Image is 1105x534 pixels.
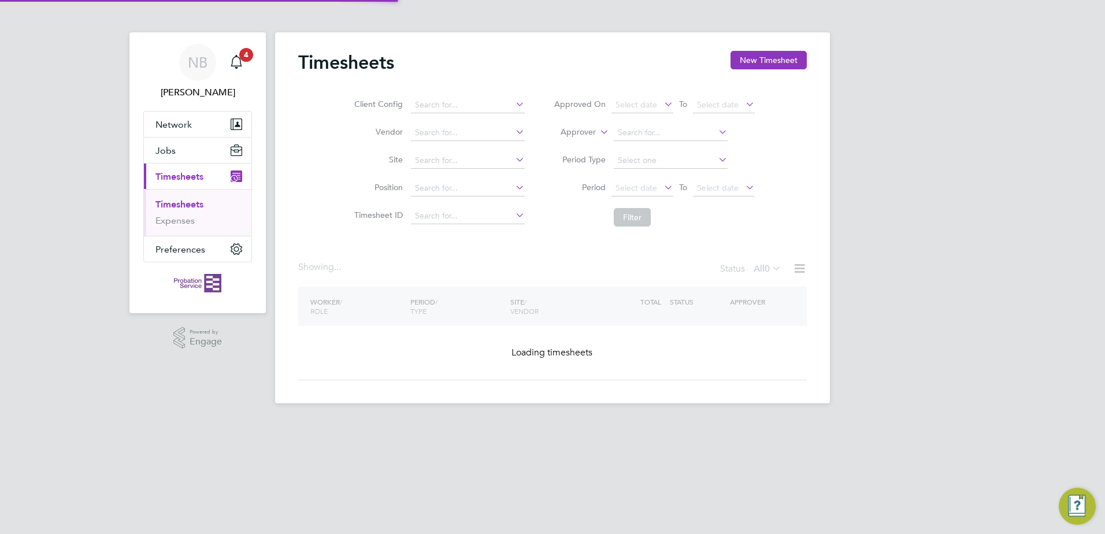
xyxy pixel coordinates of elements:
[144,138,251,163] button: Jobs
[615,99,657,110] span: Select date
[144,112,251,137] button: Network
[298,51,394,74] h2: Timesheets
[155,145,176,156] span: Jobs
[676,97,691,112] span: To
[190,327,222,337] span: Powered by
[676,180,691,195] span: To
[1059,488,1096,525] button: Engage Resource Center
[614,153,728,169] input: Select one
[351,210,403,220] label: Timesheet ID
[697,183,739,193] span: Select date
[155,215,195,226] a: Expenses
[614,125,728,141] input: Search for...
[239,48,253,62] span: 4
[697,99,739,110] span: Select date
[351,154,403,165] label: Site
[225,44,248,81] a: 4
[731,51,807,69] button: New Timesheet
[554,182,606,192] label: Period
[351,127,403,137] label: Vendor
[765,263,770,275] span: 0
[143,44,252,99] a: NB[PERSON_NAME]
[614,208,651,227] button: Filter
[129,32,266,313] nav: Main navigation
[554,154,606,165] label: Period Type
[143,274,252,292] a: Go to home page
[155,171,203,182] span: Timesheets
[411,208,525,224] input: Search for...
[411,180,525,196] input: Search for...
[144,189,251,236] div: Timesheets
[298,261,343,273] div: Showing
[351,99,403,109] label: Client Config
[720,261,784,277] div: Status
[411,125,525,141] input: Search for...
[544,127,596,138] label: Approver
[190,337,222,347] span: Engage
[188,55,207,70] span: NB
[615,183,657,193] span: Select date
[155,119,192,130] span: Network
[143,86,252,99] span: Nigel Bennett
[334,261,341,273] span: ...
[554,99,606,109] label: Approved On
[411,97,525,113] input: Search for...
[351,182,403,192] label: Position
[411,153,525,169] input: Search for...
[155,244,205,255] span: Preferences
[754,263,781,275] label: All
[144,236,251,262] button: Preferences
[173,327,223,349] a: Powered byEngage
[155,199,203,210] a: Timesheets
[144,164,251,189] button: Timesheets
[174,274,221,292] img: probationservice-logo-retina.png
